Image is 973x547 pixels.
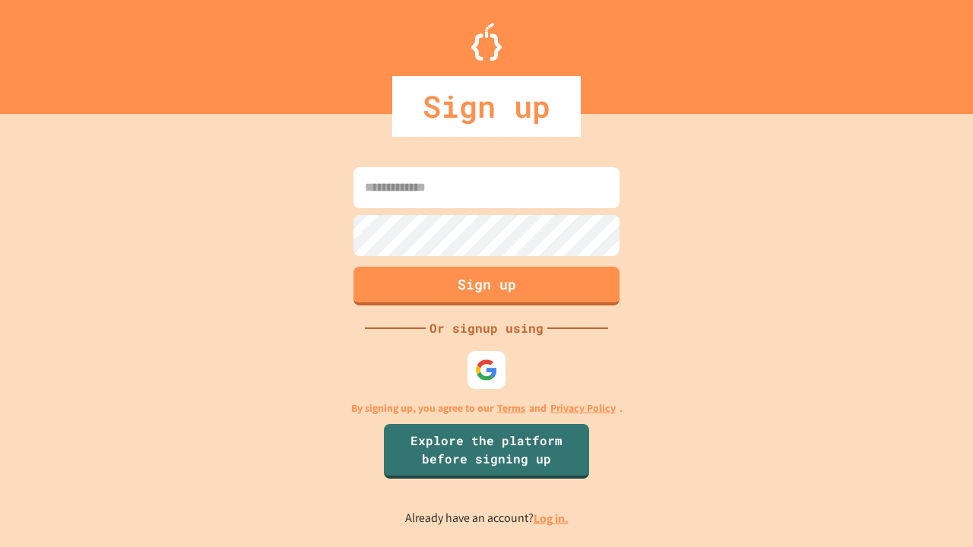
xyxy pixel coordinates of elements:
[497,400,525,416] a: Terms
[475,359,498,381] img: google-icon.svg
[384,424,589,479] a: Explore the platform before signing up
[392,76,581,137] div: Sign up
[351,400,623,416] p: By signing up, you agree to our and .
[426,319,547,337] div: Or signup using
[534,511,569,526] a: Log in.
[353,267,620,305] button: Sign up
[550,400,616,416] a: Privacy Policy
[471,23,502,61] img: Logo.svg
[405,509,569,528] p: Already have an account?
